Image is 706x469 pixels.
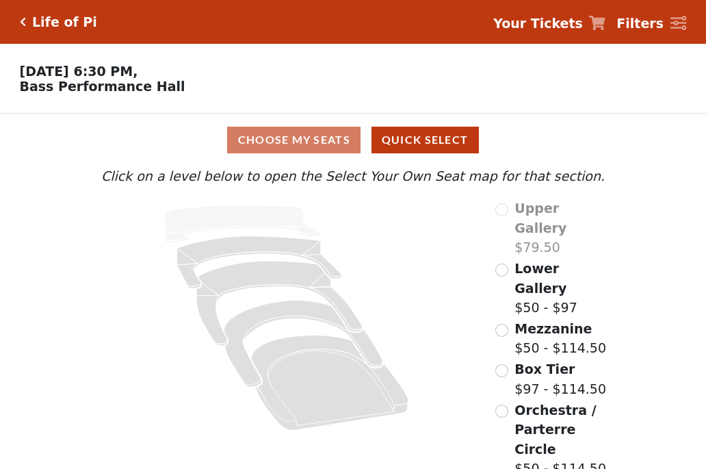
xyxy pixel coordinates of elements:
button: Quick Select [371,127,479,153]
path: Lower Gallery - Seats Available: 109 [177,236,342,288]
label: $97 - $114.50 [514,359,606,398]
a: Click here to go back to filters [20,17,26,27]
strong: Filters [616,16,664,31]
path: Orchestra / Parterre Circle - Seats Available: 13 [251,335,409,431]
h5: Life of Pi [32,14,97,30]
span: Lower Gallery [514,261,566,296]
span: Mezzanine [514,321,592,336]
label: $79.50 [514,199,608,257]
a: Your Tickets [493,14,605,34]
path: Upper Gallery - Seats Available: 0 [165,205,321,243]
p: Click on a level below to open the Select Your Own Seat map for that section. [98,166,608,186]
label: $50 - $114.50 [514,319,606,358]
span: Upper Gallery [514,201,566,236]
label: $50 - $97 [514,259,608,318]
strong: Your Tickets [493,16,583,31]
a: Filters [616,14,686,34]
span: Orchestra / Parterre Circle [514,403,596,457]
span: Box Tier [514,362,575,377]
